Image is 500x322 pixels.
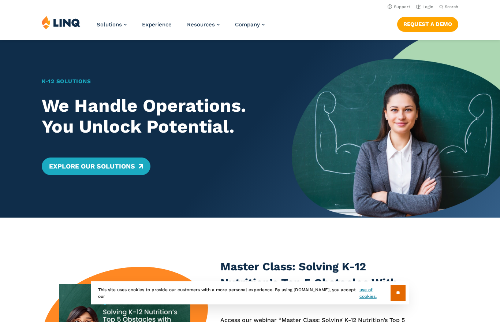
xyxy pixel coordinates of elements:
nav: Primary Navigation [97,15,265,40]
a: Support [388,4,410,9]
nav: Button Navigation [397,15,458,32]
a: Company [235,21,265,28]
div: This site uses cookies to provide our customers with a more personal experience. By using [DOMAIN... [91,281,409,304]
a: Login [416,4,433,9]
h3: Master Class: Solving K-12 Nutrition’s Top 5 Obstacles With Confidence [220,259,422,306]
button: Open Search Bar [439,4,458,10]
a: use of cookies. [359,286,391,300]
a: Request a Demo [397,17,458,32]
span: Resources [187,21,215,28]
a: Resources [187,21,220,28]
span: Solutions [97,21,122,28]
h1: K‑12 Solutions [42,77,271,86]
a: Experience [142,21,172,28]
img: Home Banner [292,40,500,218]
h2: We Handle Operations. You Unlock Potential. [42,95,271,137]
a: Solutions [97,21,127,28]
span: Company [235,21,260,28]
span: Search [445,4,458,9]
a: Explore Our Solutions [42,158,150,175]
img: LINQ | K‑12 Software [42,15,81,29]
